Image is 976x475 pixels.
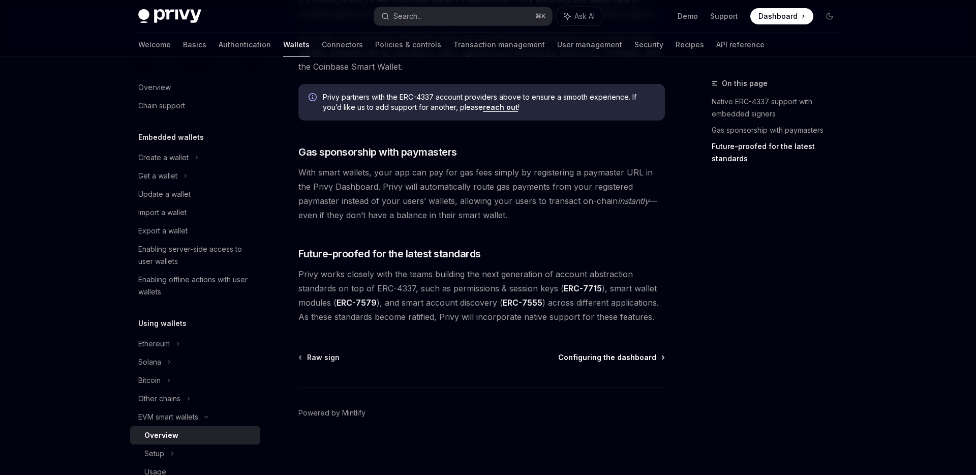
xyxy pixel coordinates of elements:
[299,352,340,363] a: Raw sign
[130,240,260,271] a: Enabling server-side access to user wallets
[138,33,171,57] a: Welcome
[130,203,260,222] a: Import a wallet
[758,11,798,21] span: Dashboard
[634,33,663,57] a: Security
[503,298,542,308] a: ERC-7555
[138,274,254,298] div: Enabling offline actions with user wallets
[138,411,198,423] div: EVM smart wallets
[574,11,595,21] span: Ask AI
[138,152,189,164] div: Create a wallet
[138,317,187,330] h5: Using wallets
[130,78,260,97] a: Overview
[558,352,656,363] span: Configuring the dashboard
[323,92,655,112] span: Privy partners with the ERC-4337 account providers above to ensure a smooth experience. If you’d ...
[138,338,170,350] div: Ethereum
[138,225,188,237] div: Export a wallet
[130,426,260,444] a: Overview
[557,7,602,25] button: Ask AI
[138,374,161,387] div: Bitcoin
[130,222,260,240] a: Export a wallet
[676,33,704,57] a: Recipes
[138,243,254,268] div: Enabling server-side access to user wallets
[144,448,164,460] div: Setup
[558,352,664,363] a: Configuring the dashboard
[483,103,518,112] a: reach out
[750,8,813,24] a: Dashboard
[219,33,271,57] a: Authentication
[307,352,340,363] span: Raw sign
[130,185,260,203] a: Update a wallet
[710,11,738,21] a: Support
[138,100,185,112] div: Chain support
[138,9,201,23] img: dark logo
[557,33,622,57] a: User management
[716,33,765,57] a: API reference
[678,11,698,21] a: Demo
[712,138,846,167] a: Future-proofed for the latest standards
[130,97,260,115] a: Chain support
[712,122,846,138] a: Gas sponsorship with paymasters
[393,10,422,22] div: Search...
[535,12,546,20] span: ⌘ K
[138,206,187,219] div: Import a wallet
[138,131,204,143] h5: Embedded wallets
[298,408,365,418] a: Powered by Mintlify
[375,33,441,57] a: Policies & controls
[722,77,768,90] span: On this page
[144,429,178,441] div: Overview
[138,356,161,368] div: Solana
[183,33,206,57] a: Basics
[821,8,838,24] button: Toggle dark mode
[309,93,319,103] svg: Info
[564,283,602,294] a: ERC-7715
[298,247,481,261] span: Future-proofed for the latest standards
[283,33,310,57] a: Wallets
[374,7,552,25] button: Search...⌘K
[453,33,545,57] a: Transaction management
[138,81,171,94] div: Overview
[322,33,363,57] a: Connectors
[712,94,846,122] a: Native ERC-4337 support with embedded signers
[298,145,457,159] span: Gas sponsorship with paymasters
[138,188,191,200] div: Update a wallet
[618,196,649,206] em: instantly
[130,271,260,301] a: Enabling offline actions with user wallets
[298,267,665,324] span: Privy works closely with the teams building the next generation of account abstraction standards ...
[138,393,180,405] div: Other chains
[298,165,665,222] span: With smart wallets, your app can pay for gas fees simply by registering a paymaster URL in the Pr...
[337,298,377,308] a: ERC-7579
[138,170,177,182] div: Get a wallet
